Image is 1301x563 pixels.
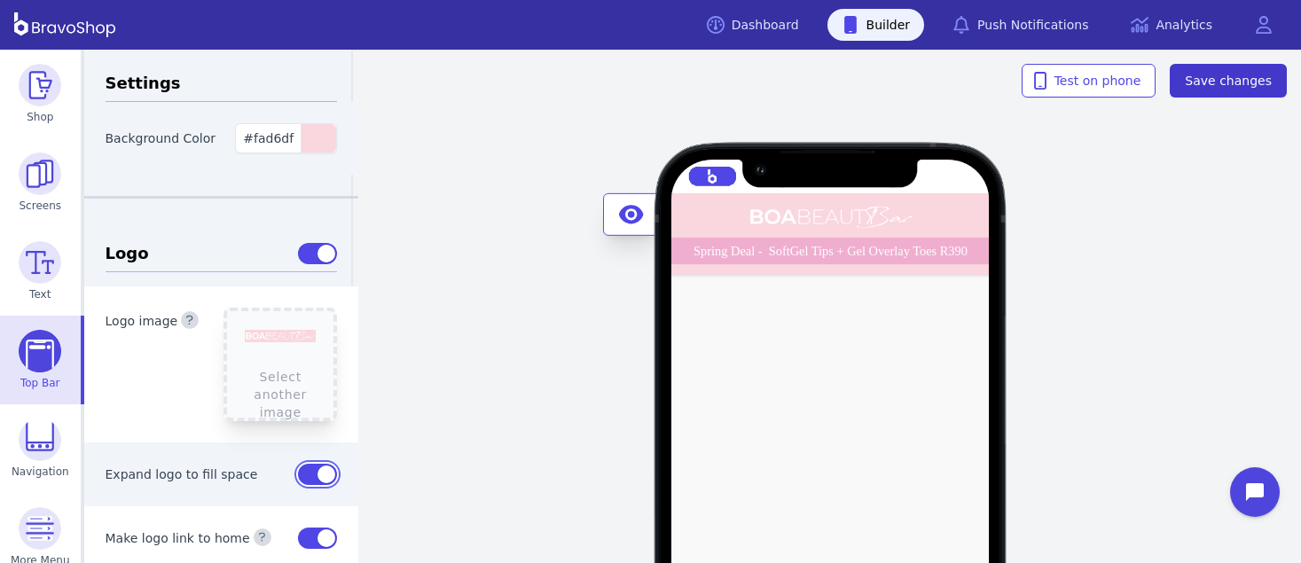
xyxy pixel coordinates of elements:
[1037,72,1141,90] span: Test on phone
[938,9,1102,41] a: Push Notifications
[223,308,337,421] button: Select another image
[827,9,925,41] a: Builder
[106,241,338,272] h3: Logo
[106,131,216,145] label: Background Color
[235,123,337,153] button: #fad6df
[29,287,51,301] span: Text
[20,199,62,213] span: Screens
[1170,64,1287,98] button: Save changes
[106,532,250,546] label: Make logo link to home
[27,110,53,124] span: Shop
[106,71,338,102] h3: Settings
[106,467,258,481] label: Expand logo to fill space
[20,376,60,390] span: Top Bar
[14,12,115,37] img: BravoShop
[1185,72,1272,90] span: Save changes
[12,465,69,479] span: Navigation
[243,131,294,145] span: #fad6df
[693,9,813,41] a: Dashboard
[106,314,178,328] label: Logo image
[694,245,968,257] div: Spring Deal - SoftGel Tips + Gel Overlay Toes R390
[1022,64,1156,98] button: Test on phone
[1117,9,1227,41] a: Analytics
